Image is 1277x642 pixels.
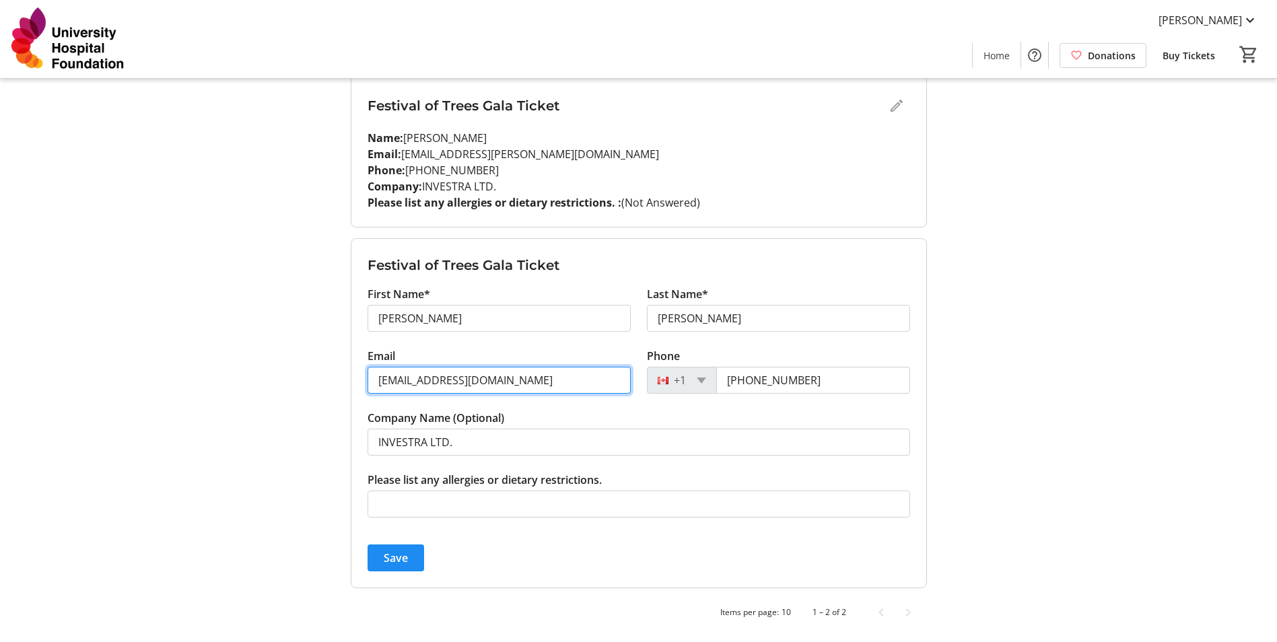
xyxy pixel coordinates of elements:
[720,606,779,618] div: Items per page:
[813,606,846,618] div: 1 – 2 of 2
[368,146,910,162] p: [EMAIL_ADDRESS][PERSON_NAME][DOMAIN_NAME]
[368,348,395,364] label: Email
[973,43,1021,68] a: Home
[368,179,422,194] strong: Company:
[716,367,910,394] input: (506) 234-5678
[351,599,927,626] mat-paginator: Select page
[895,599,922,626] button: Next page
[368,255,910,275] h3: Festival of Trees Gala Ticket
[368,195,621,210] strong: Please list any allergies or dietary restrictions. :
[368,96,883,116] h3: Festival of Trees Gala Ticket
[368,130,910,146] p: [PERSON_NAME]
[782,606,791,618] div: 10
[1021,42,1048,69] button: Help
[1148,9,1269,31] button: [PERSON_NAME]
[647,348,680,364] label: Phone
[368,286,430,302] label: First Name*
[1152,43,1226,68] a: Buy Tickets
[368,472,602,488] label: Please list any allergies or dietary restrictions.
[8,5,128,73] img: University Hospital Foundation's Logo
[368,162,910,178] p: [PHONE_NUMBER]
[1163,48,1215,63] span: Buy Tickets
[621,195,700,210] span: (Not Answered)
[868,599,895,626] button: Previous page
[1060,43,1146,68] a: Donations
[368,147,401,162] strong: Email:
[1159,12,1242,28] span: [PERSON_NAME]
[368,131,403,145] strong: Name:
[368,178,910,194] p: INVESTRA LTD.
[368,163,405,178] strong: Phone:
[1088,48,1136,63] span: Donations
[384,550,408,566] span: Save
[647,286,708,302] label: Last Name*
[983,48,1010,63] span: Home
[368,410,504,426] label: Company Name (Optional)
[1237,42,1261,67] button: Cart
[368,544,424,571] button: Save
